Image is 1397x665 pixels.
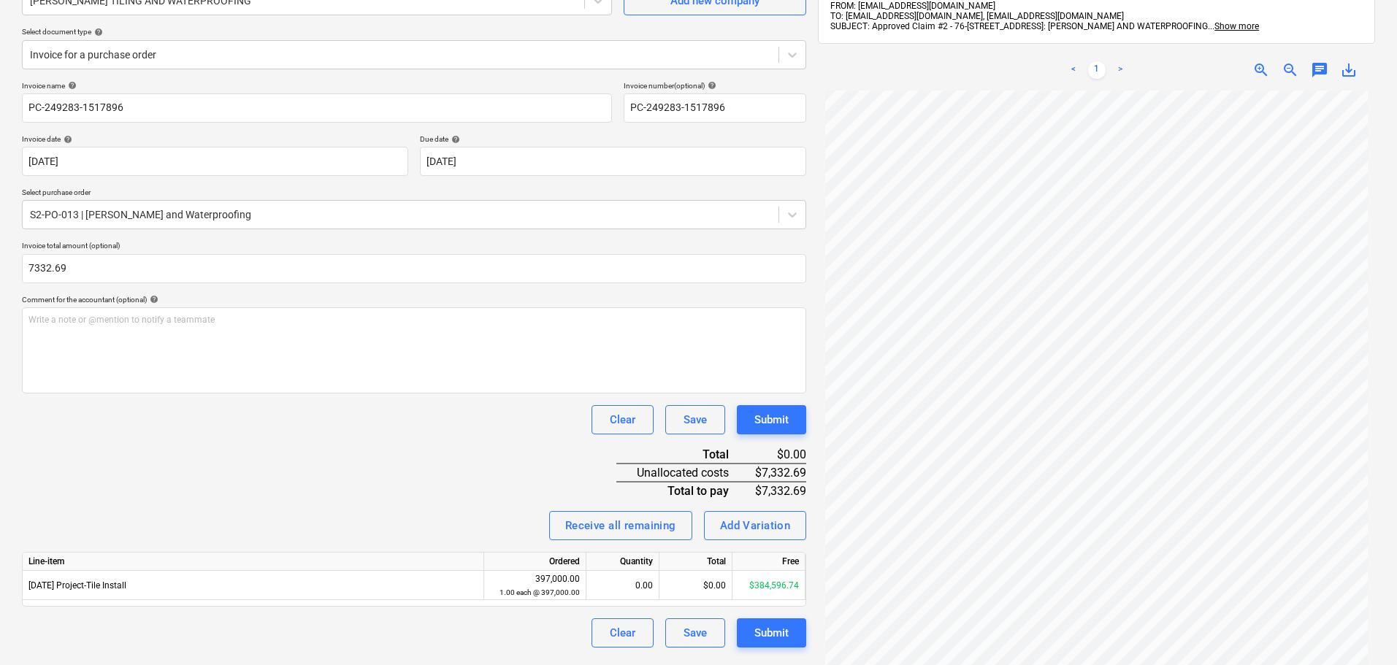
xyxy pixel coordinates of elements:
span: help [705,81,716,90]
div: $0.00 [752,446,807,464]
button: Submit [737,405,806,434]
div: Due date [420,134,806,144]
div: Invoice number (optional) [624,81,806,91]
button: Save [665,405,725,434]
span: FROM: [EMAIL_ADDRESS][DOMAIN_NAME] [830,1,995,11]
a: Previous page [1065,61,1082,79]
button: Clear [592,618,654,647]
p: Select purchase order [22,188,806,200]
button: Receive all remaining [549,511,692,540]
span: help [91,28,103,36]
div: Save [684,623,707,642]
div: Ordered [484,553,586,571]
div: Unallocated costs [616,464,751,482]
div: 397,000.00 [490,572,580,599]
span: zoom_in [1252,61,1270,79]
button: Clear [592,405,654,434]
div: Total [659,553,732,571]
div: Save [684,410,707,429]
div: Total [616,446,751,464]
span: SUBJECT: Approved Claim #2 - 76-[STREET_ADDRESS]: [PERSON_NAME] AND WATERPROOFING [830,21,1208,31]
button: Submit [737,618,806,647]
div: $7,332.69 [752,482,807,499]
input: Invoice date not specified [22,147,408,176]
div: Clear [610,623,635,642]
span: save_alt [1340,61,1358,79]
div: 0.00 [592,571,653,600]
input: Invoice number [624,93,806,123]
span: chat [1311,61,1328,79]
span: help [147,295,158,304]
span: Show more [1214,21,1259,31]
span: TO: [EMAIL_ADDRESS][DOMAIN_NAME], [EMAIL_ADDRESS][DOMAIN_NAME] [830,11,1124,21]
span: zoom_out [1282,61,1299,79]
div: Free [732,553,805,571]
button: Add Variation [704,511,807,540]
button: Save [665,618,725,647]
div: Line-item [23,553,484,571]
span: ... [1208,21,1259,31]
div: $384,596.74 [732,571,805,600]
div: Submit [754,623,789,642]
input: Invoice name [22,93,612,123]
p: Invoice total amount (optional) [22,241,806,253]
iframe: Chat Widget [1324,595,1397,665]
div: Total to pay [616,482,751,499]
div: Invoice name [22,81,612,91]
input: Due date not specified [420,147,806,176]
small: 1.00 each @ 397,000.00 [500,588,580,596]
span: help [61,135,72,144]
div: Submit [754,410,789,429]
div: Add Variation [720,516,791,535]
div: Clear [610,410,635,429]
div: $7,332.69 [752,464,807,482]
div: Comment for the accountant (optional) [22,295,806,304]
div: Select document type [22,27,806,36]
div: Quantity [586,553,659,571]
a: Page 1 is your current page [1088,61,1106,79]
input: Invoice total amount (optional) [22,254,806,283]
span: help [65,81,77,90]
div: Invoice date [22,134,408,144]
a: Next page [1111,61,1129,79]
span: 3-23-02 Project-Tile Install [28,580,126,591]
div: $0.00 [659,571,732,600]
span: help [448,135,460,144]
div: Receive all remaining [565,516,676,535]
